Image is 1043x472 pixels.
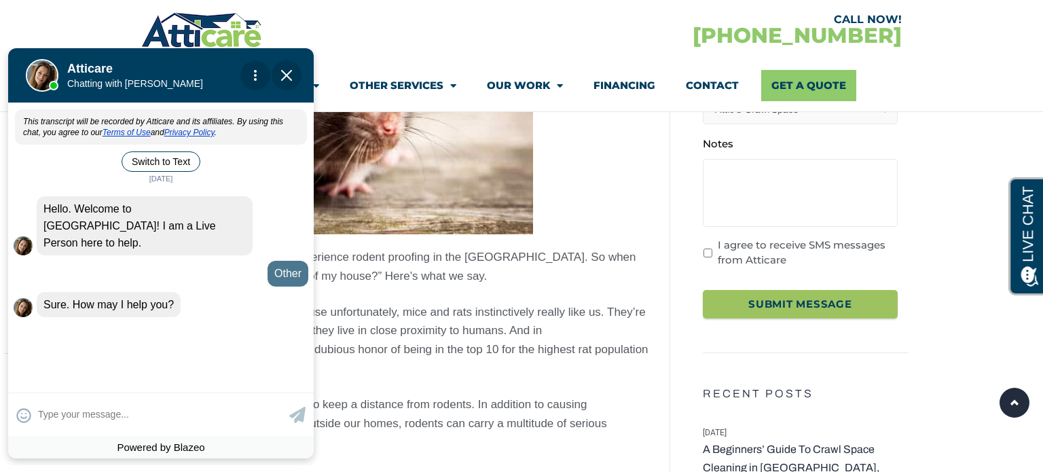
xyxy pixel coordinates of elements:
img: Close Chat [281,22,292,33]
textarea: Type your response and press Return or Send [38,354,286,380]
a: Other Services [350,70,456,101]
p: Chatting with [PERSON_NAME] [67,31,234,41]
label: I agree to receive SMS messages from Atticare [718,238,893,268]
div: CALL NOW! [521,14,902,25]
div: Move [67,14,234,41]
div: This transcript will be recorded by Atticare and its affiliates. By using this chat, you agree to... [15,62,307,97]
nav: Menu [151,70,892,101]
a: Contact [686,70,739,101]
span: Opens a chat window [33,11,109,28]
div: Other [268,213,308,238]
input: Submit Message [703,290,898,319]
span: Close Chat [272,13,301,43]
div: Action Menu [240,13,270,43]
h1: Atticare [67,14,234,29]
p: However, we should try our hardest to keep a distance from rodents. In addition to causing widesp... [126,395,649,452]
a: Terms of Use [103,80,151,90]
a: Financing [593,70,655,101]
a: Our Work [487,70,563,101]
img: Live Agent [26,12,58,44]
div: Sure. How may I help you? [37,244,181,270]
p: Atticare has more than 10 years experience rodent proofing in the [GEOGRAPHIC_DATA]. So when peop... [126,248,649,286]
div: Powered by Blazeo [8,388,314,411]
label: Notes [703,137,733,151]
img: Live Agent [14,189,33,208]
a: Get A Quote [761,70,856,101]
span: [DATE] [145,126,177,137]
img: Live Agent [14,251,33,270]
button: Switch to Text [122,104,200,124]
span: Hello. Welcome to [GEOGRAPHIC_DATA]! I am a Live Person here to help. [43,156,216,201]
a: Privacy Policy [164,80,215,90]
span: Select Emoticon [16,361,31,376]
span: [DATE] [703,424,909,441]
h5: Recent Posts [703,378,909,410]
div: Atticare [61,48,251,102]
p: Rodents are hard to get rid of. Because unfortunately, mice and rats instinctively really like us... [126,303,649,379]
div: Type your response and press Return or Send [8,345,314,388]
